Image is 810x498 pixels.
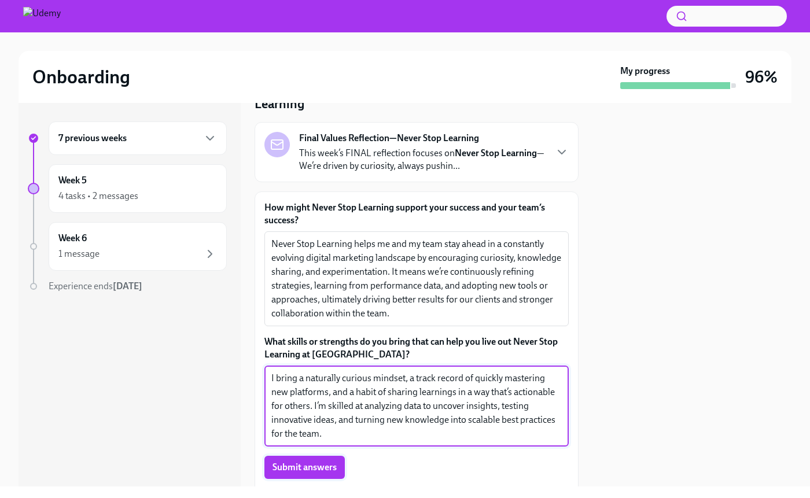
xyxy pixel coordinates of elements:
[32,65,130,88] h2: Onboarding
[58,190,138,202] div: 4 tasks • 2 messages
[58,174,87,187] h6: Week 5
[49,121,227,155] div: 7 previous weeks
[58,232,87,245] h6: Week 6
[58,248,100,260] div: 1 message
[455,147,537,158] strong: Never Stop Learning
[113,281,142,292] strong: [DATE]
[620,65,670,78] strong: My progress
[58,132,127,145] h6: 7 previous weeks
[264,201,569,227] label: How might Never Stop Learning support your success and your team’s success?
[49,281,142,292] span: Experience ends
[271,237,562,320] textarea: Never Stop Learning helps me and my team stay ahead in a constantly evolving digital marketing la...
[264,456,345,479] button: Submit answers
[271,371,562,441] textarea: I bring a naturally curious mindset, a track record of quickly mastering new platforms, and a hab...
[23,7,61,25] img: Udemy
[745,67,778,87] h3: 96%
[264,335,569,361] label: What skills or strengths do you bring that can help you live out Never Stop Learning at [GEOGRAPH...
[28,164,227,213] a: Week 54 tasks • 2 messages
[273,462,337,473] span: Submit answers
[28,222,227,271] a: Week 61 message
[299,147,546,172] p: This week’s FINAL reflection focuses on —We’re driven by curiosity, always pushin...
[299,132,479,145] strong: Final Values Reflection—Never Stop Learning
